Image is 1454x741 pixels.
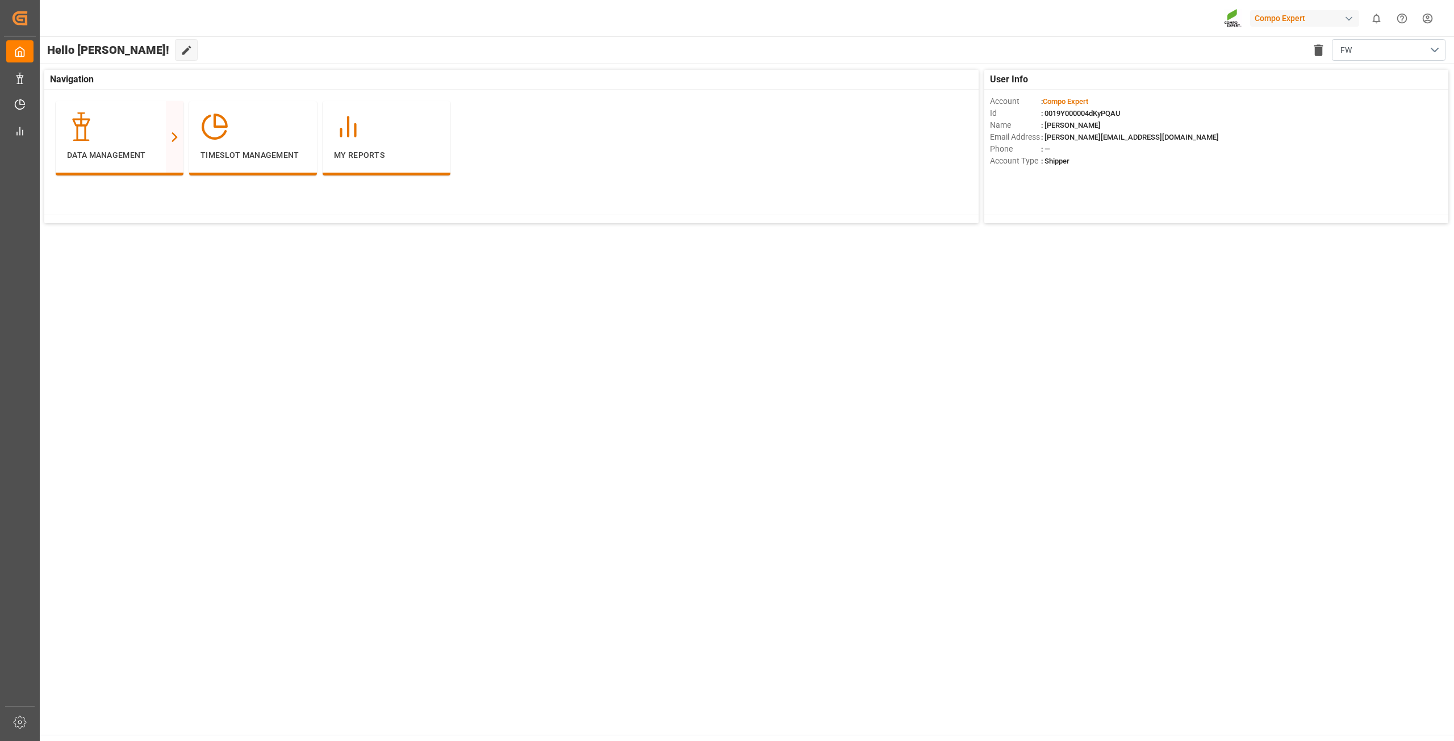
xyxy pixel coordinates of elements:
[1041,145,1050,153] span: : —
[990,155,1041,167] span: Account Type
[1041,97,1088,106] span: :
[990,143,1041,155] span: Phone
[47,39,169,61] span: Hello [PERSON_NAME]!
[1250,7,1364,29] button: Compo Expert
[1250,10,1359,27] div: Compo Expert
[1389,6,1415,31] button: Help Center
[990,119,1041,131] span: Name
[990,73,1028,86] span: User Info
[990,131,1041,143] span: Email Address
[50,73,94,86] span: Navigation
[1364,6,1389,31] button: show 0 new notifications
[1041,109,1121,118] span: : 0019Y000004dKyPQAU
[1041,121,1101,129] span: : [PERSON_NAME]
[67,149,172,161] p: Data Management
[990,107,1041,119] span: Id
[1043,97,1088,106] span: Compo Expert
[1041,133,1219,141] span: : [PERSON_NAME][EMAIL_ADDRESS][DOMAIN_NAME]
[1224,9,1242,28] img: Screenshot%202023-09-29%20at%2010.02.21.png_1712312052.png
[990,95,1041,107] span: Account
[200,149,306,161] p: Timeslot Management
[1041,157,1069,165] span: : Shipper
[334,149,439,161] p: My Reports
[1332,39,1445,61] button: open menu
[1340,44,1352,56] span: FW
